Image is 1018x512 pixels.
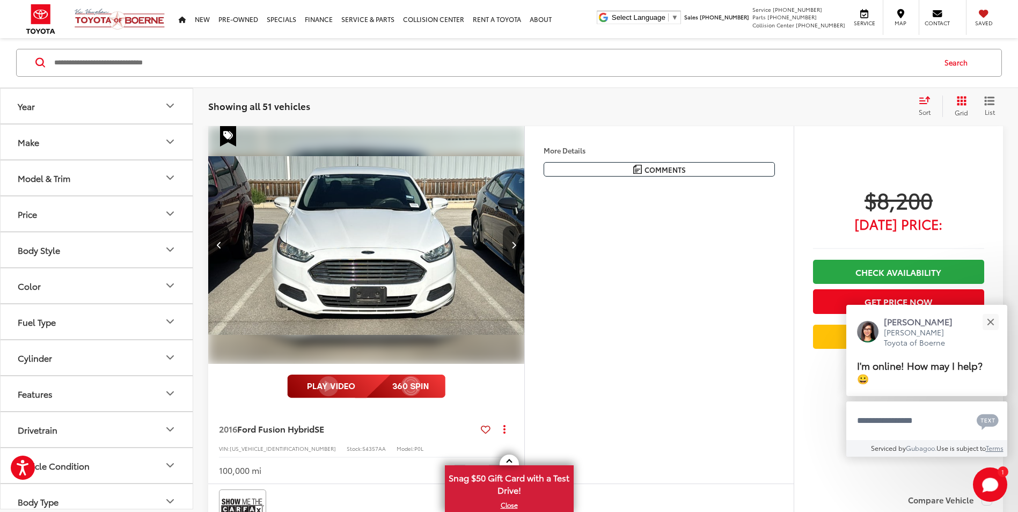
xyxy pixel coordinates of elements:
[164,352,177,364] div: Cylinder
[18,245,60,255] div: Body Style
[18,460,90,471] div: Vehicle Condition
[977,413,999,430] svg: Text
[612,13,678,21] a: Select Language​
[972,19,995,27] span: Saved
[857,358,983,385] span: I'm online! How may I help? 😀
[219,422,237,435] span: 2016
[767,13,817,21] span: [PHONE_NUMBER]
[347,444,362,452] span: Stock:
[976,96,1003,117] button: List View
[1,340,194,375] button: CylinderCylinder
[813,218,984,229] span: [DATE] Price:
[414,444,423,452] span: P0L
[164,136,177,149] div: Make
[18,389,53,399] div: Features
[53,50,934,76] input: Search by Make, Model, or Keyword
[986,443,1004,452] a: Terms
[984,107,995,116] span: List
[164,208,177,221] div: Price
[700,13,749,21] span: [PHONE_NUMBER]
[1,268,194,303] button: ColorColor
[1001,469,1004,474] span: 1
[671,13,678,21] span: ▼
[852,19,876,27] span: Service
[230,444,336,452] span: [US_VEHICLE_IDENTIFICATION_NUMBER]
[219,444,230,452] span: VIN:
[1,232,194,267] button: Body StyleBody Style
[164,423,177,436] div: Drivetrain
[237,422,314,435] span: Ford Fusion Hybrid
[18,353,52,363] div: Cylinder
[1,376,194,411] button: FeaturesFeatures
[1,160,194,195] button: Model & TrimModel & Trim
[813,325,984,349] a: Value Your Trade
[934,49,983,76] button: Search
[164,387,177,400] div: Features
[813,260,984,284] a: Check Availability
[18,173,70,183] div: Model & Trim
[908,495,992,506] label: Compare Vehicle
[973,467,1007,502] svg: Start Chat
[503,425,506,433] span: dropdown dots
[544,147,775,154] h4: More Details
[495,420,514,438] button: Actions
[208,99,310,112] span: Showing all 51 vehicles
[164,459,177,472] div: Vehicle Condition
[645,165,686,175] span: Comments
[164,172,177,185] div: Model & Trim
[906,443,936,452] a: Gubagoo.
[612,13,665,21] span: Select Language
[446,466,573,499] span: Snag $50 Gift Card with a Test Drive!
[219,423,477,435] a: 2016Ford Fusion HybridSE
[846,401,1007,440] textarea: Type your message
[936,443,986,452] span: Use is subject to
[813,289,984,313] button: Get Price Now
[208,126,525,364] a: 2016 Ford Fusion Hybrid SE2016 Ford Fusion Hybrid SE2016 Ford Fusion Hybrid SE2016 Ford Fusion Hy...
[208,226,230,264] button: Previous image
[397,444,414,452] span: Model:
[208,126,525,364] div: 2016 Ford Fusion Hybrid SE 1
[362,444,386,452] span: 54357AA
[74,8,165,30] img: Vic Vaughan Toyota of Boerne
[919,107,931,116] span: Sort
[219,464,261,477] div: 100,000 mi
[846,305,1007,457] div: Close[PERSON_NAME][PERSON_NAME] Toyota of BoerneI'm online! How may I help? 😀Type your messageCha...
[1,304,194,339] button: Fuel TypeFuel Type
[684,13,698,21] span: Sales
[973,408,1002,433] button: Chat with SMS
[889,19,912,27] span: Map
[18,101,35,111] div: Year
[913,96,942,117] button: Select sort value
[1,448,194,483] button: Vehicle ConditionVehicle Condition
[813,186,984,213] span: $8,200
[773,5,822,13] span: [PHONE_NUMBER]
[1,89,194,123] button: YearYear
[208,126,525,364] img: 2016 Ford Fusion Hybrid SE
[925,19,950,27] span: Contact
[752,21,794,29] span: Collision Center
[633,165,642,174] img: Comments
[942,96,976,117] button: Grid View
[164,100,177,113] div: Year
[544,162,775,177] button: Comments
[18,137,39,147] div: Make
[752,5,771,13] span: Service
[314,422,324,435] span: SE
[287,375,445,398] img: full motion video
[503,226,524,264] button: Next image
[1,196,194,231] button: PricePrice
[18,281,41,291] div: Color
[164,280,177,292] div: Color
[18,209,37,219] div: Price
[979,310,1002,333] button: Close
[752,13,766,21] span: Parts
[884,316,963,327] p: [PERSON_NAME]
[164,495,177,508] div: Body Type
[18,317,56,327] div: Fuel Type
[164,244,177,257] div: Body Style
[884,327,963,348] p: [PERSON_NAME] Toyota of Boerne
[796,21,845,29] span: [PHONE_NUMBER]
[18,496,58,507] div: Body Type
